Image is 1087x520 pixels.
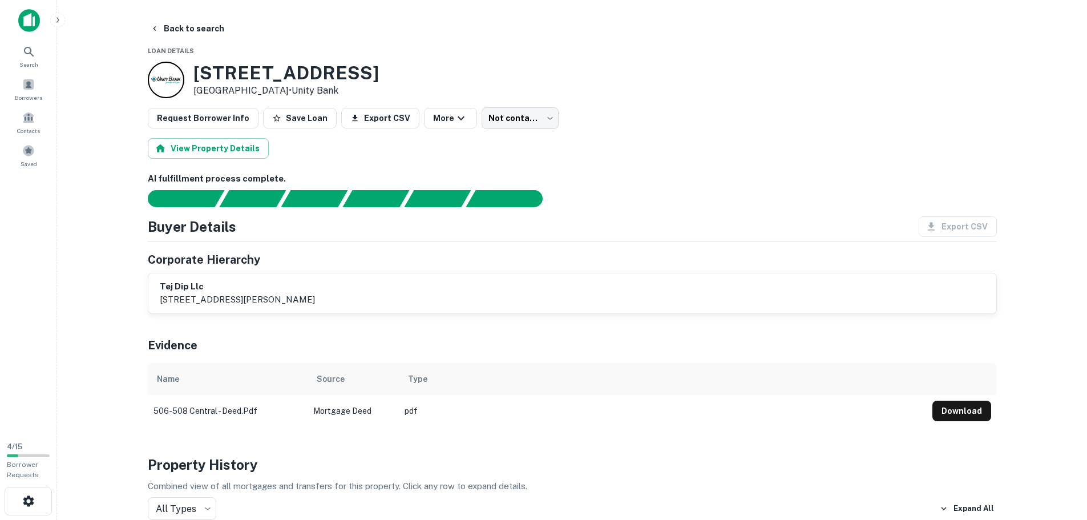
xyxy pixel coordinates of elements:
div: Source [317,372,345,386]
td: Mortgage Deed [308,395,399,427]
button: Expand All [937,500,997,517]
span: Contacts [17,126,40,135]
button: More [424,108,477,128]
button: Request Borrower Info [148,108,258,128]
div: Name [157,372,179,386]
td: pdf [399,395,927,427]
th: Type [399,363,927,395]
button: View Property Details [148,138,269,159]
h3: [STREET_ADDRESS] [193,62,379,84]
h6: AI fulfillment process complete. [148,172,997,186]
span: 4 / 15 [7,442,22,451]
div: Documents found, AI parsing details... [281,190,347,207]
th: Name [148,363,308,395]
h5: Evidence [148,337,197,354]
h5: Corporate Hierarchy [148,251,260,268]
p: [GEOGRAPHIC_DATA] • [193,84,379,98]
th: Source [308,363,399,395]
div: Principals found, still searching for contact information. This may take time... [404,190,471,207]
button: Download [932,401,991,421]
div: Type [408,372,427,386]
div: scrollable content [148,363,997,427]
h4: Buyer Details [148,216,236,237]
a: Borrowers [3,74,54,104]
iframe: Chat Widget [1030,429,1087,483]
button: Save Loan [263,108,337,128]
div: Not contacted [482,107,559,129]
h6: tej dip llc [160,280,315,293]
span: Loan Details [148,47,194,54]
div: Your request is received and processing... [219,190,286,207]
a: Contacts [3,107,54,138]
span: Saved [21,159,37,168]
a: Unity Bank [292,85,338,96]
a: Search [3,41,54,71]
button: Back to search [146,18,229,39]
p: [STREET_ADDRESS][PERSON_NAME] [160,293,315,307]
div: All Types [148,497,216,520]
div: Principals found, AI now looking for contact information... [342,190,409,207]
div: Sending borrower request to AI... [134,190,220,207]
a: Saved [3,140,54,171]
td: 506-508 central - deed.pdf [148,395,308,427]
h4: Property History [148,454,997,475]
button: Export CSV [341,108,419,128]
span: Search [19,60,38,69]
span: Borrowers [15,93,42,102]
img: capitalize-icon.png [18,9,40,32]
div: AI fulfillment process complete. [466,190,556,207]
span: Borrower Requests [7,461,39,479]
p: Combined view of all mortgages and transfers for this property. Click any row to expand details. [148,479,997,493]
